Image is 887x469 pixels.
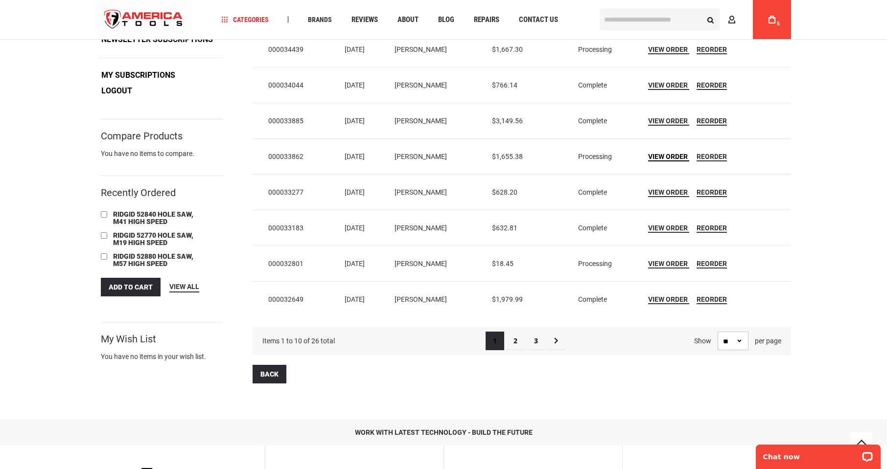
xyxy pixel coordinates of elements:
a: Blog [434,13,459,26]
span: Blog [438,16,454,23]
strong: Show [694,337,711,345]
span: Reorder [697,45,727,53]
span: $18.45 [492,260,514,268]
a: Newsletter Subscriptions [98,32,216,47]
td: Complete [571,210,641,246]
td: 000034439 [253,31,338,67]
span: $766.14 [492,81,517,89]
span: 1 [493,336,497,345]
td: [DATE] [338,138,388,174]
a: Repairs [469,13,504,26]
td: Processing [571,138,641,174]
a: Reorder [697,188,727,197]
span: per page [755,337,781,345]
a: RIDGID 52770 HOLE SAW, M19 HIGH SPEED [111,230,209,249]
span: Reorder [697,224,727,232]
span: Reorder [697,153,727,160]
a: Reorder [697,81,727,90]
span: View Order [648,45,688,53]
span: Items 1 to 10 of 26 total [262,337,335,345]
a: View Order [648,153,689,161]
td: Complete [571,281,641,317]
span: View Order [648,224,688,232]
td: [DATE] [338,103,388,138]
span: Reviews [351,16,378,23]
span: Categories [222,16,269,23]
td: 000034044 [253,67,338,103]
a: Reorder [697,260,727,268]
span: 2 [514,336,517,345]
span: Add to Cart [109,283,153,291]
a: View All [169,282,199,292]
strong: Recently Ordered [101,187,176,199]
span: Back [260,370,279,378]
a: Reorder [697,224,727,233]
span: Reorder [697,81,727,89]
span: Repairs [474,16,499,23]
a: My Subscriptions [98,68,179,83]
a: Logout [98,84,136,98]
a: View Order [648,224,689,233]
button: Add to Cart [101,278,161,296]
td: 000033862 [253,138,338,174]
a: Reorder [697,153,727,161]
td: Processing [571,31,641,67]
span: $3,149.56 [492,117,523,125]
td: Complete [571,67,641,103]
td: 000032801 [253,246,338,281]
span: View Order [648,188,688,196]
td: 000032649 [253,281,338,317]
td: 000033885 [253,103,338,138]
span: Brands [308,16,332,23]
span: $632.81 [492,224,517,232]
td: [DATE] [338,281,388,317]
div: You have no items in your wish list. [101,352,223,361]
strong: Compare Products [101,132,183,140]
a: Contact Us [514,13,562,26]
a: RIDGID 52840 HOLE SAW, M41 HIGH SPEED [111,209,209,228]
img: America Tools [96,1,191,38]
span: View All [169,283,199,290]
a: View Order [648,117,689,126]
a: store logo [96,1,191,38]
span: RIDGID 52880 HOLE SAW, M57 HIGH SPEED [113,252,193,268]
a: 3 [527,332,545,350]
span: $1,667.30 [492,45,523,53]
span: Reorder [697,295,727,303]
td: [PERSON_NAME] [388,210,485,246]
a: Reorder [697,45,727,54]
span: 5 [777,21,780,26]
td: [PERSON_NAME] [388,103,485,138]
span: 3 [534,336,538,345]
strong: My Wish List [101,335,156,343]
a: View Order [648,260,689,268]
span: Reorder [697,117,727,125]
td: Processing [571,246,641,281]
span: Reorder [697,260,727,268]
td: [PERSON_NAME] [388,67,485,103]
a: Reorder [697,295,727,304]
a: Back [253,365,286,383]
span: About [397,16,419,23]
td: [DATE] [338,67,388,103]
span: Reorder [697,188,727,196]
a: Categories [217,13,273,26]
span: View Order [648,117,688,125]
td: 000033277 [253,174,338,210]
div: You have no items to compare. [101,149,223,168]
button: Search [701,10,720,29]
a: 2 [506,332,525,350]
iframe: LiveChat chat widget [749,438,887,469]
span: View Order [648,153,688,160]
td: [DATE] [338,31,388,67]
span: $628.20 [492,188,517,196]
td: [PERSON_NAME] [388,138,485,174]
span: View Order [648,295,688,303]
td: [DATE] [338,174,388,210]
span: RIDGID 52770 HOLE SAW, M19 HIGH SPEED [113,231,193,246]
a: Reorder [697,117,727,126]
td: [PERSON_NAME] [388,246,485,281]
a: RIDGID 52880 HOLE SAW, M57 HIGH SPEED [111,251,209,270]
